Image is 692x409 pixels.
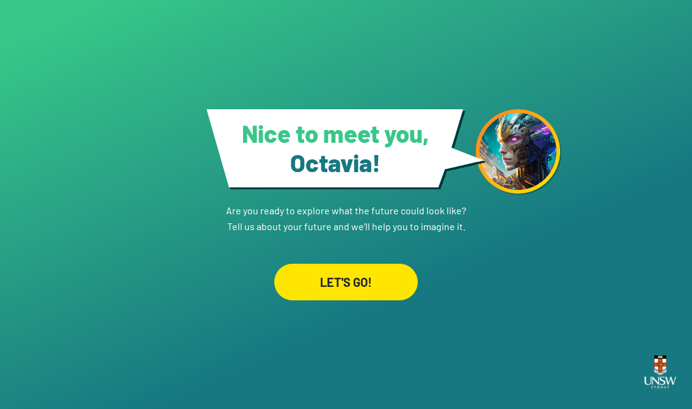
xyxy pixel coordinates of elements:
div: LET'S GO! [274,264,418,300]
a: LET'S GO! [274,234,418,300]
span: Octavia ! [290,148,381,177]
img: UNSW [639,348,681,396]
h1: Nice to meet you, [223,118,448,177]
img: android [476,109,561,195]
p: Are you ready to explore what the future could look like? Tell us about your future and we'll hel... [226,189,466,234]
